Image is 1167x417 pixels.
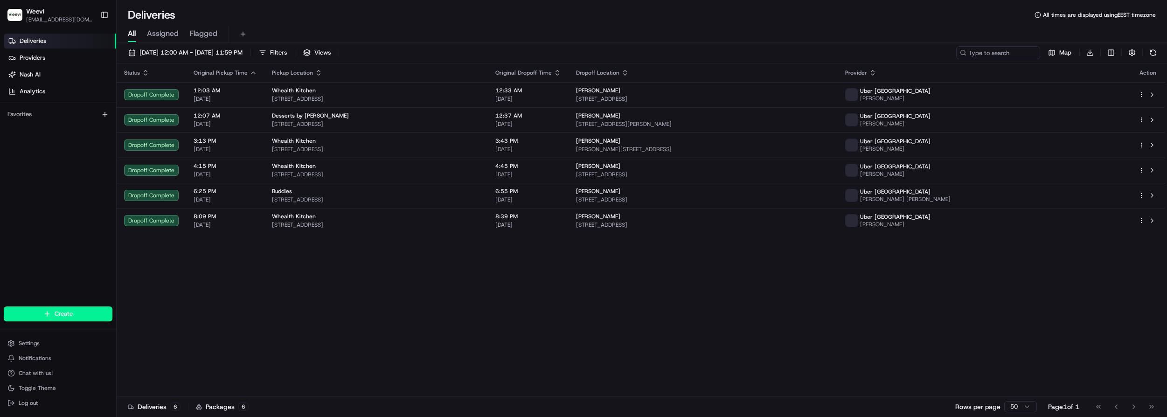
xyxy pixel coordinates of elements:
[956,46,1040,59] input: Type to search
[124,69,140,76] span: Status
[128,7,175,22] h1: Deliveries
[495,112,561,119] span: 12:37 AM
[124,46,247,59] button: [DATE] 12:00 AM - [DATE] 11:59 PM
[194,213,257,220] span: 8:09 PM
[4,337,112,350] button: Settings
[170,403,181,411] div: 6
[194,137,257,145] span: 3:13 PM
[272,162,316,170] span: Whealth Kitchen
[314,49,331,57] span: Views
[860,95,931,102] span: [PERSON_NAME]
[194,112,257,119] span: 12:07 AM
[860,120,931,127] span: [PERSON_NAME]
[495,95,561,103] span: [DATE]
[194,87,257,94] span: 12:03 AM
[860,213,931,221] span: Uber [GEOGRAPHIC_DATA]
[860,163,931,170] span: Uber [GEOGRAPHIC_DATA]
[272,95,480,103] span: [STREET_ADDRESS]
[128,402,181,411] div: Deliveries
[194,95,257,103] span: [DATE]
[272,120,480,128] span: [STREET_ADDRESS]
[576,188,620,195] span: [PERSON_NAME]
[194,188,257,195] span: 6:25 PM
[860,170,931,178] span: [PERSON_NAME]
[576,146,830,153] span: [PERSON_NAME][STREET_ADDRESS]
[194,146,257,153] span: [DATE]
[4,84,116,99] a: Analytics
[495,69,552,76] span: Original Dropoff Time
[196,402,249,411] div: Packages
[860,138,931,145] span: Uber [GEOGRAPHIC_DATA]
[255,46,291,59] button: Filters
[238,403,249,411] div: 6
[20,54,45,62] span: Providers
[576,171,830,178] span: [STREET_ADDRESS]
[26,7,44,16] button: Weevi
[576,87,620,94] span: [PERSON_NAME]
[576,112,620,119] span: [PERSON_NAME]
[576,120,830,128] span: [STREET_ADDRESS][PERSON_NAME]
[495,188,561,195] span: 6:55 PM
[19,369,53,377] span: Chat with us!
[272,188,292,195] span: Buddies
[860,188,931,195] span: Uber [GEOGRAPHIC_DATA]
[495,137,561,145] span: 3:43 PM
[272,221,480,229] span: [STREET_ADDRESS]
[4,34,116,49] a: Deliveries
[1146,46,1160,59] button: Refresh
[495,87,561,94] span: 12:33 AM
[495,146,561,153] span: [DATE]
[4,4,97,26] button: WeeviWeevi[EMAIL_ADDRESS][DOMAIN_NAME]
[860,87,931,95] span: Uber [GEOGRAPHIC_DATA]
[495,213,561,220] span: 8:39 PM
[299,46,335,59] button: Views
[19,384,56,392] span: Toggle Theme
[194,120,257,128] span: [DATE]
[139,49,243,57] span: [DATE] 12:00 AM - [DATE] 11:59 PM
[272,137,316,145] span: Whealth Kitchen
[147,28,179,39] span: Assigned
[4,367,112,380] button: Chat with us!
[845,69,867,76] span: Provider
[194,69,248,76] span: Original Pickup Time
[4,396,112,410] button: Log out
[860,112,931,120] span: Uber [GEOGRAPHIC_DATA]
[1043,11,1156,19] span: All times are displayed using EEST timezone
[1048,402,1079,411] div: Page 1 of 1
[194,162,257,170] span: 4:15 PM
[272,213,316,220] span: Whealth Kitchen
[19,354,51,362] span: Notifications
[272,196,480,203] span: [STREET_ADDRESS]
[955,402,1000,411] p: Rows per page
[20,70,41,79] span: Nash AI
[4,382,112,395] button: Toggle Theme
[576,69,619,76] span: Dropoff Location
[272,146,480,153] span: [STREET_ADDRESS]
[4,352,112,365] button: Notifications
[495,162,561,170] span: 4:45 PM
[4,306,112,321] button: Create
[20,37,46,45] span: Deliveries
[860,221,931,228] span: [PERSON_NAME]
[272,69,313,76] span: Pickup Location
[1059,49,1071,57] span: Map
[860,195,951,203] span: [PERSON_NAME] [PERSON_NAME]
[576,213,620,220] span: [PERSON_NAME]
[194,171,257,178] span: [DATE]
[495,196,561,203] span: [DATE]
[860,145,931,153] span: [PERSON_NAME]
[20,87,45,96] span: Analytics
[576,196,830,203] span: [STREET_ADDRESS]
[55,310,73,318] span: Create
[576,162,620,170] span: [PERSON_NAME]
[576,95,830,103] span: [STREET_ADDRESS]
[19,340,40,347] span: Settings
[495,120,561,128] span: [DATE]
[576,221,830,229] span: [STREET_ADDRESS]
[272,112,349,119] span: Desserts by [PERSON_NAME]
[270,49,287,57] span: Filters
[7,9,22,21] img: Weevi
[19,399,38,407] span: Log out
[4,50,116,65] a: Providers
